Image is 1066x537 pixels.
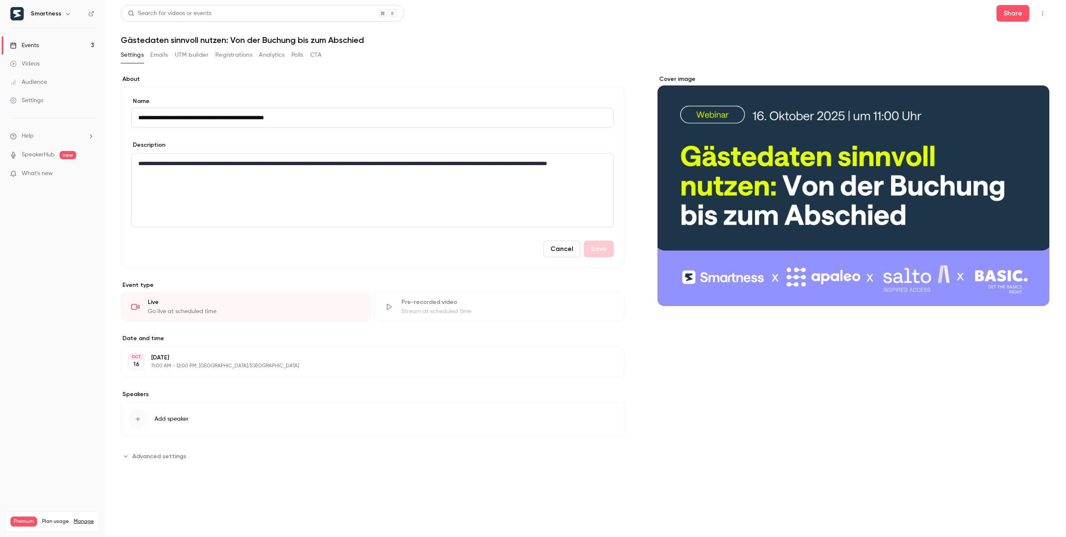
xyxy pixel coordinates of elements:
div: Stream at scheduled time [401,307,614,316]
li: help-dropdown-opener [10,132,94,141]
button: Emails [150,48,168,62]
span: new [60,151,76,159]
h1: Gästedaten sinnvoll nutzen: Von der Buchung bis zum Abschied [121,35,1049,45]
div: Videos [10,60,40,68]
p: Event type [121,281,624,289]
a: SpeakerHub [22,151,55,159]
button: Share [996,5,1029,22]
section: Cover image [658,75,1049,306]
label: Name [131,97,614,105]
div: Live [148,298,361,306]
label: About [121,75,624,83]
span: Premium [10,517,37,527]
section: Advanced settings [121,449,624,463]
span: Add speaker [154,415,189,423]
div: LiveGo live at scheduled time [121,293,371,321]
div: OCT [129,354,144,360]
button: Polls [291,48,304,62]
div: Audience [10,78,47,86]
section: description [131,153,614,227]
div: Search for videos or events [128,9,211,18]
h6: Smartness [31,10,61,18]
div: Pre-recorded videoStream at scheduled time [374,293,625,321]
label: Cover image [658,75,1049,83]
button: Add speaker [121,402,624,436]
button: Cancel [543,241,580,257]
p: 11:00 AM - 12:00 PM, [GEOGRAPHIC_DATA]/[GEOGRAPHIC_DATA] [151,363,580,369]
label: Description [131,141,165,149]
span: What's new [22,169,53,178]
button: Advanced settings [121,449,191,463]
button: Registrations [215,48,252,62]
div: Settings [10,96,43,105]
div: Go live at scheduled time [148,307,361,316]
button: Settings [121,48,144,62]
span: Plan usage [42,518,69,525]
div: Pre-recorded video [401,298,614,306]
button: UTM builder [175,48,209,62]
img: Smartness [10,7,24,20]
a: Manage [74,518,94,525]
label: Speakers [121,390,624,399]
div: editor [132,153,613,227]
button: Analytics [259,48,285,62]
label: Date and time [121,334,624,343]
p: 16 [133,360,139,369]
span: Help [22,132,34,141]
div: Events [10,41,39,50]
span: Advanced settings [132,452,186,461]
button: CTA [310,48,321,62]
p: [DATE] [151,354,580,362]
